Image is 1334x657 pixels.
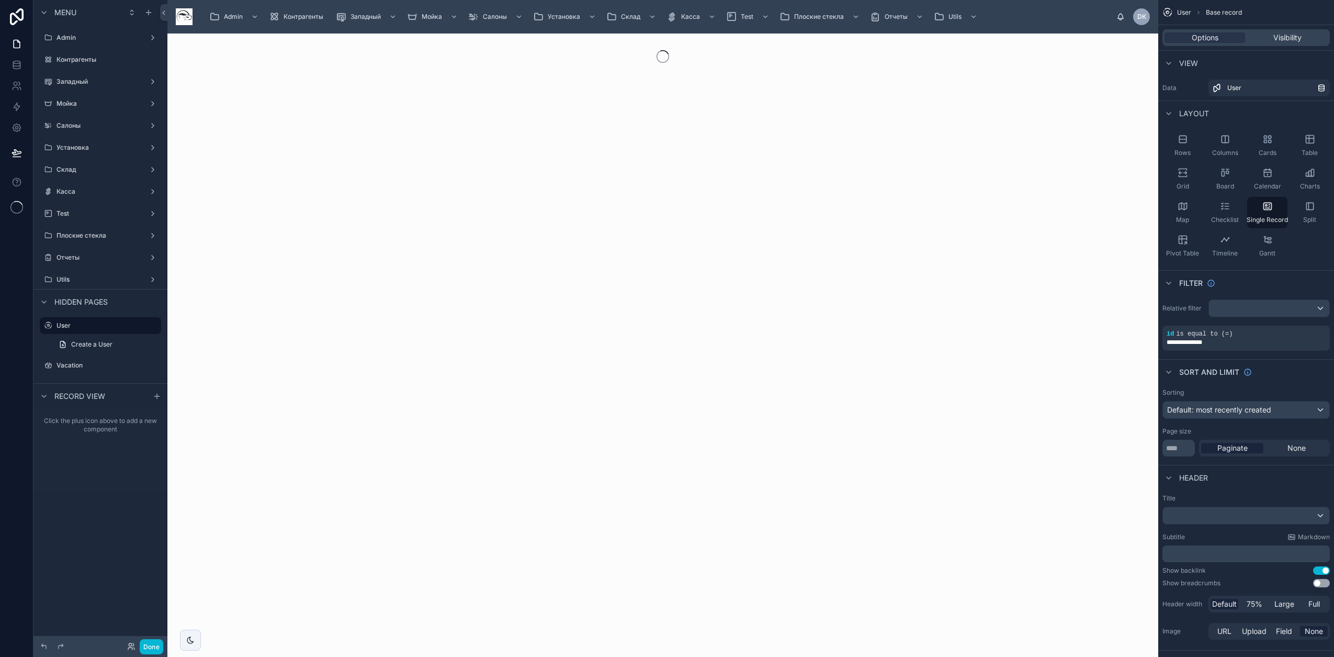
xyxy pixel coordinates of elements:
[1290,197,1330,228] button: Split
[33,408,167,442] div: scrollable content
[1247,197,1287,228] button: Single Record
[40,117,161,134] a: Салоны
[867,7,929,26] a: Отчеты
[1176,216,1189,224] span: Map
[1254,182,1281,191] span: Calendar
[56,165,144,174] label: Склад
[1212,249,1238,258] span: Timeline
[1298,533,1330,541] span: Markdown
[422,13,442,21] span: Мойка
[1179,367,1239,377] span: Sort And Limit
[548,13,580,21] span: Установка
[56,99,144,108] label: Мойка
[404,7,463,26] a: Мойка
[224,13,243,21] span: Admin
[40,95,161,112] a: Мойка
[40,161,161,178] a: Склад
[140,639,163,654] button: Done
[1162,427,1191,436] label: Page size
[40,271,161,288] a: Utils
[206,7,264,26] a: Admin
[1247,230,1287,262] button: Gantt
[1162,84,1204,92] label: Data
[1179,58,1198,69] span: View
[1305,626,1323,637] span: None
[56,34,144,42] label: Admin
[1302,149,1318,157] span: Table
[1274,599,1294,609] span: Large
[1227,84,1241,92] span: User
[40,51,161,68] a: Контрагенты
[1259,249,1275,258] span: Gantt
[1287,533,1330,541] a: Markdown
[54,391,105,402] span: Record view
[1205,130,1245,161] button: Columns
[723,7,774,26] a: Test
[776,7,865,26] a: Плоские стекла
[1162,579,1220,587] div: Show breadcrumbs
[1242,626,1267,637] span: Upload
[1162,230,1203,262] button: Pivot Table
[56,321,155,330] label: User
[33,408,167,442] div: Click the plus icon above to add a new component
[176,8,193,25] img: App logo
[56,253,144,262] label: Отчеты
[40,317,161,334] a: User
[56,231,144,240] label: Плоские стекла
[1179,278,1203,288] span: Filter
[40,227,161,244] a: Плоские стекла
[1290,163,1330,195] button: Charts
[1290,130,1330,161] button: Table
[1216,182,1234,191] span: Board
[1179,108,1209,119] span: Layout
[1162,566,1206,575] div: Show backlink
[1287,443,1306,453] span: None
[56,361,159,370] label: Vacation
[56,209,144,218] label: Test
[56,77,144,86] label: Западный
[284,13,323,21] span: Контрагенты
[52,336,161,353] a: Create a User
[1162,533,1185,541] label: Subtitle
[794,13,844,21] span: Плоские стекла
[1162,627,1204,636] label: Image
[1167,330,1174,338] span: id
[1217,626,1231,637] span: URL
[1162,401,1330,419] button: Default: most recently created
[1174,149,1191,157] span: Rows
[1176,330,1233,338] span: is equal to (=)
[1167,405,1271,414] span: Default: most recently created
[663,7,721,26] a: Касса
[1247,216,1288,224] span: Single Record
[40,183,161,200] a: Касса
[56,275,144,284] label: Utils
[40,29,161,46] a: Admin
[1212,149,1238,157] span: Columns
[1208,80,1330,96] a: User
[54,7,76,18] span: Menu
[40,357,161,374] a: Vacation
[56,143,144,152] label: Установка
[56,187,144,196] label: Касса
[1259,149,1276,157] span: Cards
[1162,494,1330,503] label: Title
[530,7,601,26] a: Установка
[1212,599,1237,609] span: Default
[1192,32,1218,43] span: Options
[1162,163,1203,195] button: Grid
[931,7,982,26] a: Utils
[621,13,640,21] span: Склад
[1217,443,1248,453] span: Paginate
[1247,163,1287,195] button: Calendar
[465,7,528,26] a: Салоны
[1206,8,1242,17] span: Base record
[1247,130,1287,161] button: Cards
[1205,197,1245,228] button: Checklist
[1211,216,1239,224] span: Checklist
[483,13,507,21] span: Салоны
[40,73,161,90] a: Западный
[1308,599,1320,609] span: Full
[1166,249,1199,258] span: Pivot Table
[885,13,908,21] span: Отчеты
[266,7,331,26] a: Контрагенты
